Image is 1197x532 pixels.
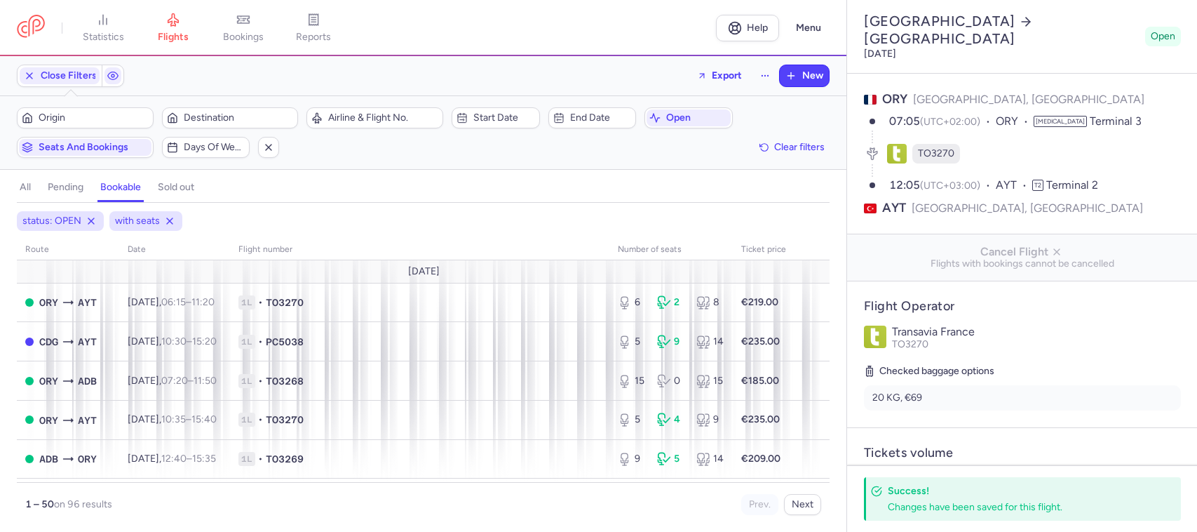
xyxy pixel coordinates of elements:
span: TO3270 [266,295,304,310]
span: [DATE], [128,375,217,387]
button: Origin [17,107,154,128]
th: date [119,239,230,260]
button: Next [784,494,821,515]
div: 5 [618,335,646,349]
span: – [161,413,217,425]
div: 8 [696,295,724,310]
span: • [258,413,263,427]
span: status: OPEN [22,214,81,228]
span: 1L [238,413,255,427]
span: Adnan Menderes Airport, İzmir, Turkey [78,373,97,389]
span: CLOSED [25,338,34,346]
span: TO3270 [892,338,928,350]
span: Orly, Paris, France [39,413,58,428]
h4: Success! [888,484,1150,498]
span: 1L [238,374,255,388]
span: TO3269 [266,452,304,466]
span: AYT [78,334,97,350]
span: • [258,295,263,310]
button: Seats and bookings [17,137,154,158]
div: 14 [696,452,724,466]
span: 1L [238,335,255,349]
span: T2 [1032,180,1043,191]
li: 20 KG, €69 [864,385,1181,411]
button: open [644,107,733,128]
span: New [802,70,823,81]
span: Days of week [184,142,245,153]
button: New [780,65,829,86]
button: Menu [787,15,830,41]
span: TO3268 [266,374,304,388]
th: number of seats [609,239,733,260]
h4: pending [48,181,83,194]
div: 6 [618,295,646,310]
h4: sold out [158,181,194,194]
a: Help [716,15,779,41]
span: OPEN [25,377,34,385]
a: flights [138,13,208,44]
span: PC5038 [266,335,304,349]
div: 9 [657,335,685,349]
time: 10:30 [161,335,187,347]
span: – [161,296,215,308]
span: • [258,374,263,388]
span: Terminal 3 [1090,114,1142,128]
th: Ticket price [733,239,794,260]
span: OPEN [25,298,34,307]
span: [DATE], [128,335,217,347]
span: – [161,375,217,387]
button: Clear filters [755,137,830,158]
time: 15:40 [191,413,217,425]
span: TO3270 [918,147,954,161]
time: 07:05 [889,114,920,128]
time: 15:35 [192,453,216,465]
strong: 1 – 50 [25,498,54,510]
span: on 96 results [54,498,112,510]
div: 9 [618,452,646,466]
span: (UTC+03:00) [920,180,980,192]
span: End date [570,112,632,124]
span: Clear filters [774,142,825,152]
time: 11:50 [194,375,217,387]
span: AYT [996,178,1032,194]
div: 4 [657,413,685,427]
span: Orly, Paris, France [39,373,58,389]
span: statistics [83,31,124,44]
span: Start date [473,112,535,124]
a: CitizenPlane red outlined logo [17,15,45,41]
button: Start date [452,107,540,128]
time: 12:05 [889,178,920,192]
span: – [161,335,217,347]
div: 5 [618,413,646,427]
a: reports [278,13,349,44]
div: 14 [696,335,724,349]
h4: Tickets volume [864,445,1181,461]
span: open [666,112,728,124]
th: route [17,239,119,260]
span: ORY [996,114,1034,130]
strong: €209.00 [741,453,780,465]
span: [DATE], [128,296,215,308]
a: statistics [68,13,138,44]
time: 07:20 [161,375,188,387]
div: 2 [657,295,685,310]
button: Export [688,65,751,87]
h4: all [20,181,31,194]
button: Prev. [741,494,778,515]
span: Open [1151,29,1175,44]
span: reports [296,31,331,44]
span: AYT [882,199,906,217]
a: bookings [208,13,278,44]
div: 15 [696,374,724,388]
button: End date [548,107,637,128]
span: Terminal 2 [1046,178,1098,192]
time: [DATE] [864,48,896,60]
span: Flights with bookings cannot be cancelled [858,258,1186,270]
span: Airline & Flight No. [328,112,438,124]
div: 15 [618,374,646,388]
span: Antalya, Antalya, Turkey [78,295,97,310]
span: TO3270 [266,413,304,427]
span: with seats [115,214,160,228]
time: 11:20 [191,296,215,308]
span: Cancel Flight [858,246,1186,258]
